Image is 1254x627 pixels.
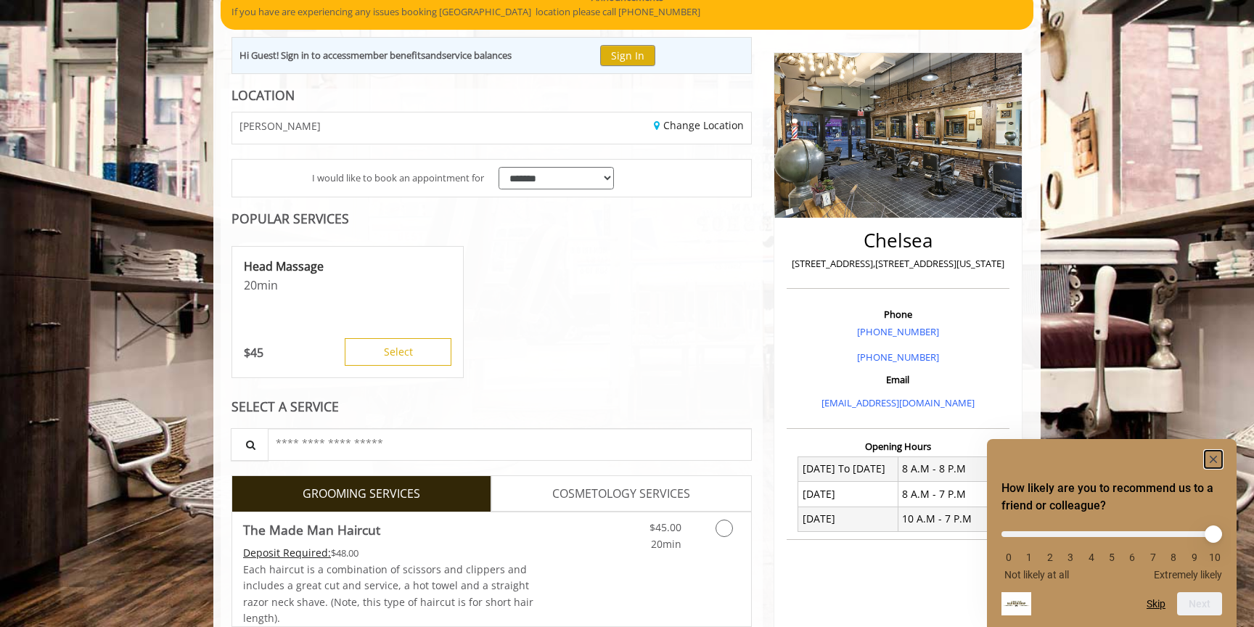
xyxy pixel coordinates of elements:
td: 8 A.M - 7 P.M [898,482,998,507]
b: member benefits [351,49,425,62]
div: How likely are you to recommend us to a friend or colleague? Select an option from 0 to 10, with ... [1001,451,1222,615]
button: Next question [1177,592,1222,615]
li: 8 [1166,552,1181,563]
span: Not likely at all [1004,569,1069,581]
div: SELECT A SERVICE [231,400,752,414]
li: 0 [1001,552,1016,563]
span: GROOMING SERVICES [303,485,420,504]
span: COSMETOLOGY SERVICES [552,485,690,504]
h3: Email [790,374,1006,385]
div: How likely are you to recommend us to a friend or colleague? Select an option from 0 to 10, with ... [1001,520,1222,581]
span: 20min [651,537,681,551]
li: 5 [1105,552,1119,563]
b: service balances [442,49,512,62]
li: 9 [1187,552,1202,563]
a: [PHONE_NUMBER] [857,351,939,364]
td: [DATE] [798,507,898,531]
td: 10 A.M - 7 P.M [898,507,998,531]
li: 2 [1043,552,1057,563]
td: 8 A.M - 8 P.M [898,456,998,481]
h3: Phone [790,309,1006,319]
span: [PERSON_NAME] [239,120,321,131]
h2: Chelsea [790,230,1006,251]
span: $45.00 [649,520,681,534]
td: [DATE] To [DATE] [798,456,898,481]
li: 7 [1146,552,1160,563]
span: Extremely likely [1154,569,1222,581]
b: POPULAR SERVICES [231,210,349,227]
a: Change Location [654,118,744,132]
a: [EMAIL_ADDRESS][DOMAIN_NAME] [821,396,975,409]
p: If you have are experiencing any issues booking [GEOGRAPHIC_DATA] location please call [PHONE_NUM... [231,4,1023,20]
button: Skip [1147,598,1165,610]
p: Head Massage [244,258,451,274]
b: The Made Man Haircut [243,520,380,540]
li: 4 [1084,552,1099,563]
p: [STREET_ADDRESS],[STREET_ADDRESS][US_STATE] [790,256,1006,271]
button: Sign In [600,45,655,66]
p: 20 [244,277,451,293]
span: I would like to book an appointment for [312,171,484,186]
li: 10 [1208,552,1222,563]
h2: How likely are you to recommend us to a friend or colleague? Select an option from 0 to 10, with ... [1001,480,1222,515]
button: Service Search [231,428,269,461]
span: $ [244,345,250,361]
span: min [257,277,278,293]
span: This service needs some Advance to be paid before we block your appointment [243,546,331,560]
p: 45 [244,345,263,361]
a: [PHONE_NUMBER] [857,325,939,338]
h3: Opening Hours [787,441,1009,451]
button: Select [345,338,451,366]
span: Each haircut is a combination of scissors and clippers and includes a great cut and service, a ho... [243,562,533,625]
button: Hide survey [1205,451,1222,468]
div: Hi Guest! Sign in to access and [239,48,512,63]
td: [DATE] [798,482,898,507]
li: 1 [1022,552,1036,563]
div: $48.00 [243,545,535,561]
li: 3 [1063,552,1078,563]
b: LOCATION [231,86,295,104]
li: 6 [1125,552,1139,563]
